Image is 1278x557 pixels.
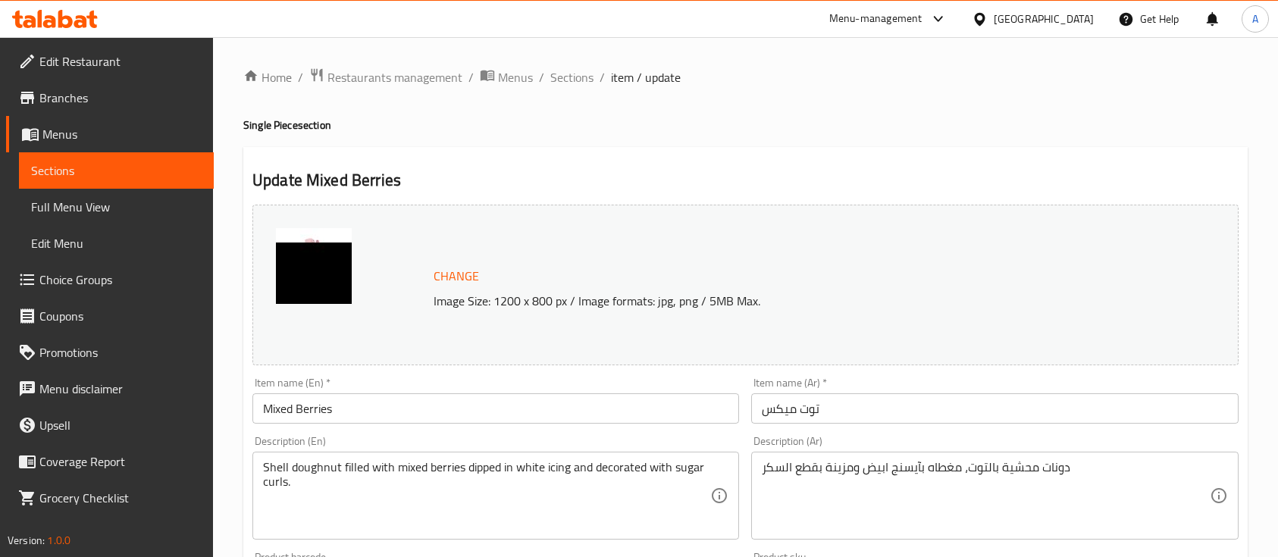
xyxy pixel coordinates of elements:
[6,443,214,480] a: Coverage Report
[600,68,605,86] li: /
[19,225,214,261] a: Edit Menu
[243,117,1248,133] h4: Single Piece section
[31,161,202,180] span: Sections
[762,460,1209,532] textarea: دونات محشية بالتوت، مغطاه بآيسنج ابيض ومزينة بقطع السكر
[309,67,462,87] a: Restaurants management
[263,460,710,532] textarea: Shell doughnut filled with mixed berries dipped in white icing and decorated with sugar curls.
[539,68,544,86] li: /
[6,334,214,371] a: Promotions
[6,407,214,443] a: Upsell
[6,43,214,80] a: Edit Restaurant
[252,393,739,424] input: Enter name En
[31,198,202,216] span: Full Menu View
[39,343,202,361] span: Promotions
[243,67,1248,87] nav: breadcrumb
[39,416,202,434] span: Upsell
[47,530,70,550] span: 1.0.0
[8,530,45,550] span: Version:
[252,169,1239,192] h2: Update Mixed Berries
[6,80,214,116] a: Branches
[39,452,202,471] span: Coverage Report
[480,67,533,87] a: Menus
[298,68,303,86] li: /
[428,261,485,292] button: Change
[39,489,202,507] span: Grocery Checklist
[434,265,479,287] span: Change
[39,380,202,398] span: Menu disclaimer
[39,307,202,325] span: Coupons
[468,68,474,86] li: /
[6,116,214,152] a: Menus
[276,228,352,304] img: 3White638773836064018679.png
[19,189,214,225] a: Full Menu View
[498,68,533,86] span: Menus
[6,261,214,298] a: Choice Groups
[42,125,202,143] span: Menus
[39,271,202,289] span: Choice Groups
[428,292,1132,310] p: Image Size: 1200 x 800 px / Image formats: jpg, png / 5MB Max.
[31,234,202,252] span: Edit Menu
[1252,11,1258,27] span: A
[6,298,214,334] a: Coupons
[550,68,594,86] a: Sections
[19,152,214,189] a: Sections
[6,371,214,407] a: Menu disclaimer
[6,480,214,516] a: Grocery Checklist
[994,11,1094,27] div: [GEOGRAPHIC_DATA]
[829,10,922,28] div: Menu-management
[611,68,681,86] span: item / update
[39,89,202,107] span: Branches
[39,52,202,70] span: Edit Restaurant
[327,68,462,86] span: Restaurants management
[751,393,1238,424] input: Enter name Ar
[243,68,292,86] a: Home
